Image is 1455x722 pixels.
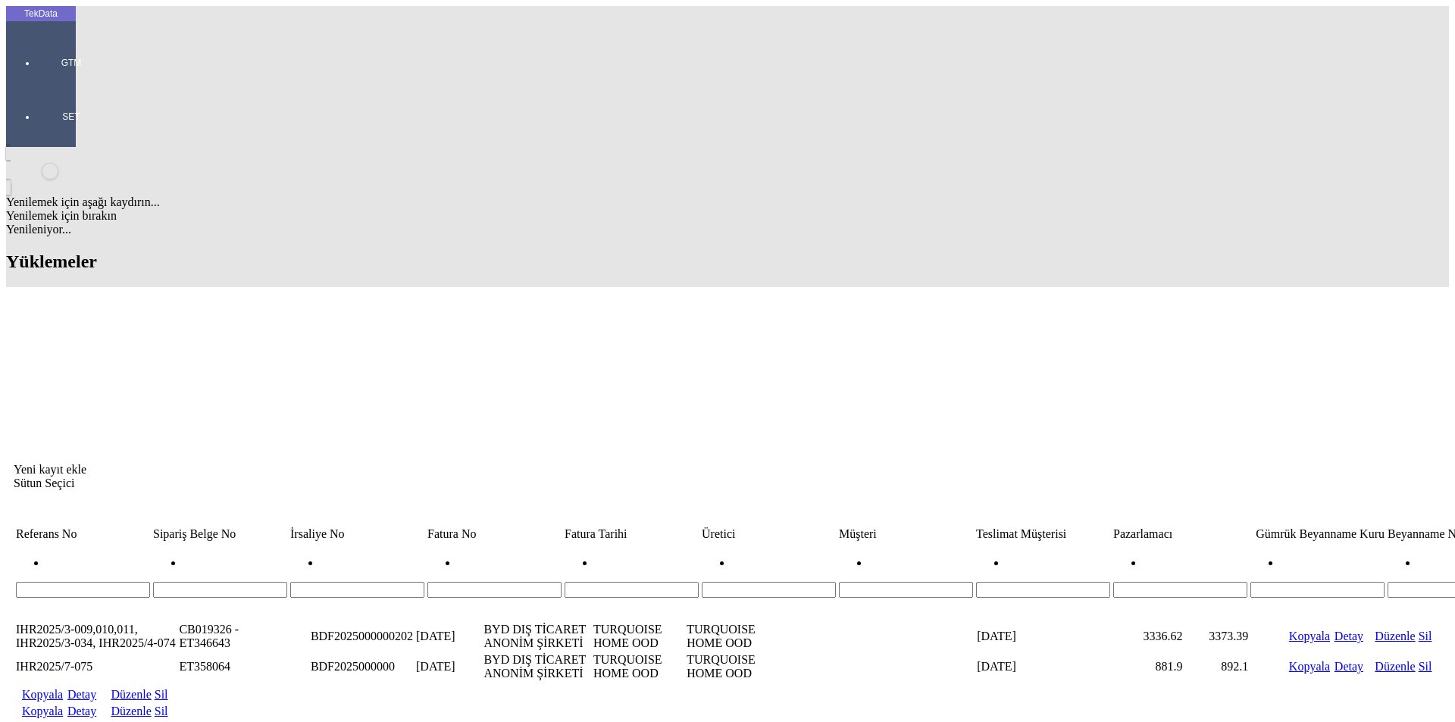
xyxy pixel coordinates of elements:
[686,652,778,681] td: TURQUOISE HOME OOD
[289,543,425,599] td: Hücreyi Filtrele
[310,652,414,681] td: BDF2025000000
[1121,622,1184,651] td: 3336.62
[6,223,1449,236] div: Yenileniyor...
[839,582,973,598] input: Hücreyi Filtrele
[6,8,76,20] div: TekData
[1419,660,1432,673] a: Sil
[483,652,591,681] td: BYD DIŞ TİCARET ANONİM ŞİRKETİ
[686,622,778,651] td: TURQUOISE HOME OOD
[1375,660,1415,673] a: Düzenle
[21,492,65,507] td: Sütun undefined
[427,527,562,541] div: Fatura No
[48,57,94,69] span: GTM
[14,477,1441,490] div: Sütun Seçici
[15,652,177,681] td: IHR2025/7-075
[178,622,260,651] td: CB019326 - ET346643
[975,527,1111,542] td: Sütun Teslimat Müşterisi
[564,527,699,542] td: Sütun Fatura Tarihi
[310,622,414,651] td: BDF2025000000202
[838,543,974,599] td: Hücreyi Filtrele
[1250,543,1385,599] td: Hücreyi Filtrele
[15,622,177,651] td: IHR2025/3-009,010,011, IHR2025/3-034, IHR2025/4-074
[289,527,425,542] td: Sütun İrsaliye No
[415,652,481,681] td: [DATE]
[1121,652,1184,681] td: 881.9
[1112,543,1248,599] td: Hücreyi Filtrele
[839,527,973,541] div: Müşteri
[16,527,150,541] div: Referans No
[975,543,1111,599] td: Hücreyi Filtrele
[976,582,1110,598] input: Hücreyi Filtrele
[976,652,1056,681] td: [DATE]
[155,705,168,717] a: Sil
[1250,527,1385,542] td: Sütun Gümrük Beyanname Kuru
[1335,660,1363,673] a: Detay
[483,622,591,651] td: BYD DIŞ TİCARET ANONİM ŞİRKETİ
[15,527,151,542] td: Sütun Referans No
[111,688,151,701] a: Düzenle
[67,705,96,717] a: Detay
[6,209,1449,223] div: Yenilemek için bırakın
[1289,660,1330,673] a: Kopyala
[22,705,63,717] a: Kopyala
[976,622,1056,651] td: [DATE]
[1335,630,1363,642] a: Detay
[701,543,837,599] td: Hücreyi Filtrele
[702,582,836,598] input: Hücreyi Filtrele
[415,622,481,651] td: [DATE]
[564,543,699,599] td: Hücreyi Filtrele
[178,652,260,681] td: ET358064
[290,527,424,541] div: İrsaliye No
[48,111,94,123] span: SET
[565,582,699,598] input: Hücreyi Filtrele
[290,582,424,598] input: Hücreyi Filtrele
[1250,527,1385,541] div: Gümrük Beyanname Kuru
[67,688,96,701] a: Detay
[6,252,1449,272] h2: Yüklemeler
[15,543,151,599] td: Hücreyi Filtrele
[153,527,287,541] div: Sipariş Belge No
[427,527,562,542] td: Sütun Fatura No
[1250,582,1385,598] input: Hücreyi Filtrele
[22,688,63,701] a: Kopyala
[1375,630,1415,642] a: Düzenle
[1113,527,1247,541] div: Pazarlamacı
[14,477,74,489] span: Sütun Seçici
[1184,652,1249,681] td: 892.1
[1184,622,1249,651] td: 3373.39
[1289,630,1330,642] a: Kopyala
[1112,527,1248,542] td: Sütun Pazarlamacı
[838,527,974,542] td: Sütun Müşteri
[6,195,1449,209] div: Yenilemek için aşağı kaydırın...
[593,622,684,651] td: TURQUOISE HOME OOD
[702,527,836,541] div: Üretici
[701,527,837,542] td: Sütun Üretici
[593,652,684,681] td: TURQUOISE HOME OOD
[152,543,288,599] td: Hücreyi Filtrele
[565,527,699,541] div: Fatura Tarihi
[976,527,1110,541] div: Teslimat Müşterisi
[153,582,287,598] input: Hücreyi Filtrele
[1113,582,1247,598] input: Hücreyi Filtrele
[1419,630,1432,642] a: Sil
[67,492,102,507] td: Sütun undefined
[427,582,562,598] input: Hücreyi Filtrele
[155,688,168,701] a: Sil
[152,527,288,542] td: Sütun Sipariş Belge No
[427,543,562,599] td: Hücreyi Filtrele
[14,463,86,476] span: Yeni kayıt ekle
[111,705,151,717] a: Düzenle
[14,463,1441,477] div: Yeni kayıt ekle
